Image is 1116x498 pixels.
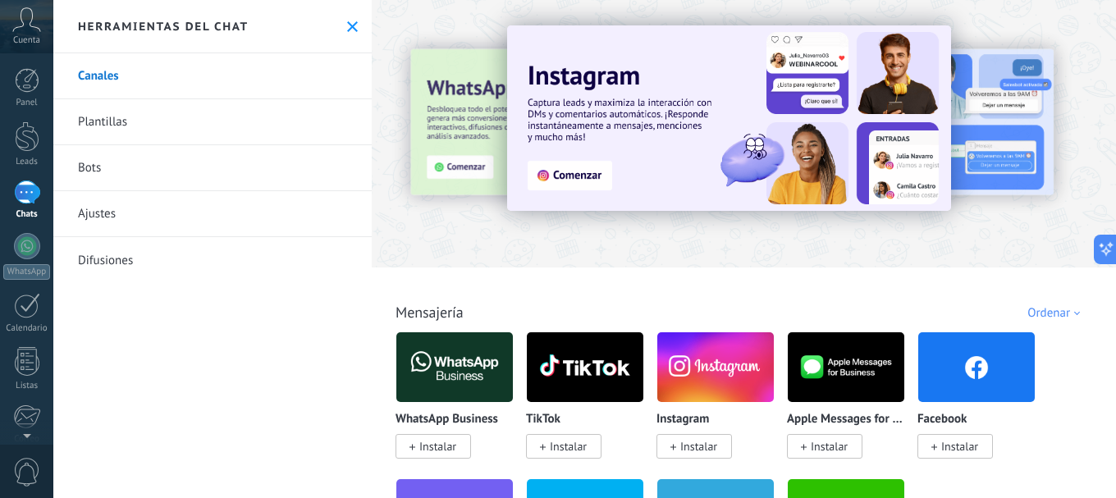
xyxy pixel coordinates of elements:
span: Instalar [550,439,587,454]
p: WhatsApp Business [396,413,498,427]
a: Canales [53,53,372,99]
a: Ajustes [53,191,372,237]
span: Instalar [811,439,848,454]
div: Listas [3,381,51,391]
img: Slide 1 [507,25,951,211]
div: TikTok [526,331,656,478]
a: Plantillas [53,99,372,145]
img: logo_main.png [788,327,904,407]
div: Calendario [3,323,51,334]
div: Chats [3,209,51,220]
h2: Herramientas del chat [78,19,249,34]
div: Instagram [656,331,787,478]
div: WhatsApp [3,264,50,280]
div: Ordenar [1027,305,1086,321]
p: Instagram [656,413,709,427]
p: TikTok [526,413,560,427]
div: Facebook [917,331,1048,478]
span: Instalar [680,439,717,454]
div: WhatsApp Business [396,331,526,478]
div: Apple Messages for Business [787,331,917,478]
img: logo_main.png [527,327,643,407]
img: facebook.png [918,327,1035,407]
img: logo_main.png [396,327,513,407]
span: Instalar [419,439,456,454]
div: Leads [3,157,51,167]
p: Apple Messages for Business [787,413,905,427]
p: Facebook [917,413,967,427]
span: Instalar [941,439,978,454]
div: Panel [3,98,51,108]
a: Bots [53,145,372,191]
a: Difusiones [53,237,372,283]
img: instagram.png [657,327,774,407]
span: Cuenta [13,35,40,46]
